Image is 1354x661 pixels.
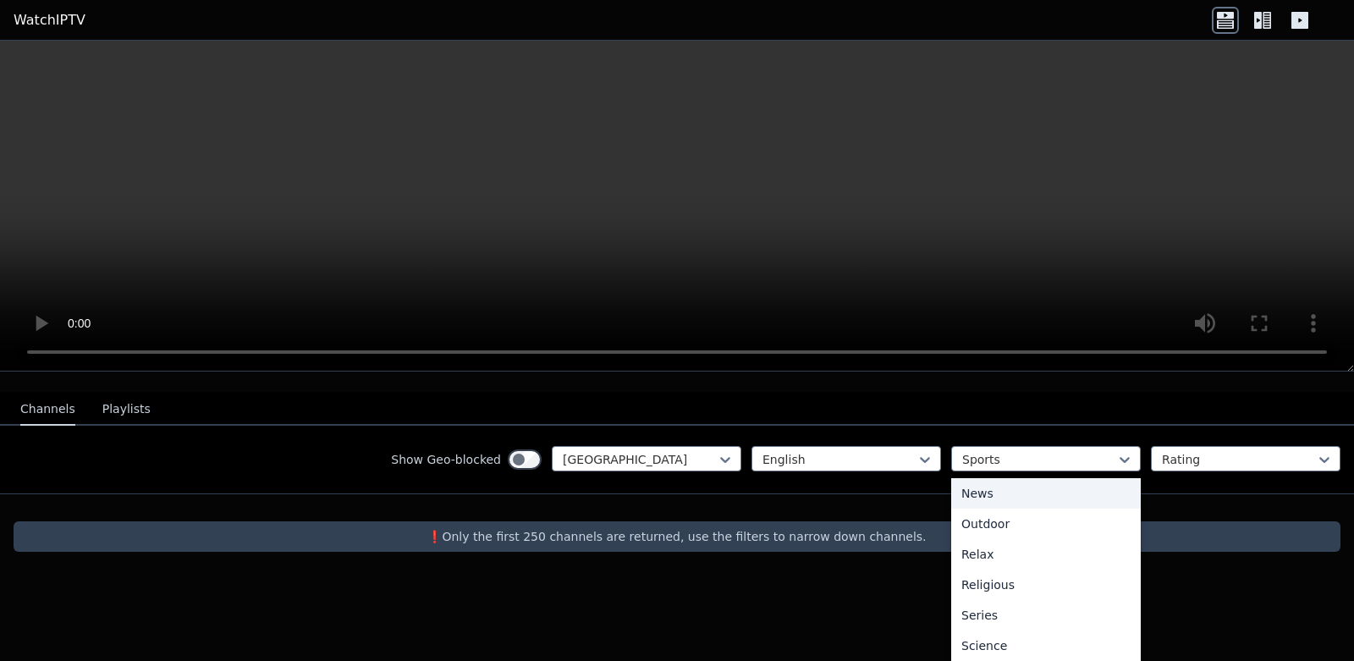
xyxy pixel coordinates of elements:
p: ❗️Only the first 250 channels are returned, use the filters to narrow down channels. [20,528,1334,545]
div: News [951,478,1141,509]
div: Outdoor [951,509,1141,539]
div: Science [951,631,1141,661]
div: Relax [951,539,1141,570]
label: Show Geo-blocked [391,451,501,468]
div: Religious [951,570,1141,600]
button: Channels [20,394,75,426]
button: Playlists [102,394,151,426]
a: WatchIPTV [14,10,85,30]
div: Series [951,600,1141,631]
